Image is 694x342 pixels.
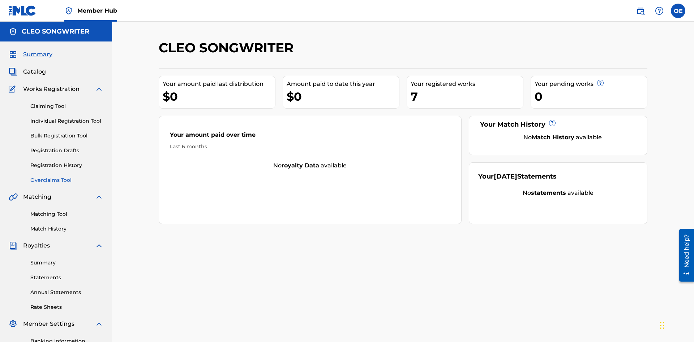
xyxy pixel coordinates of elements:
h2: CLEO SONGWRITER [159,40,297,56]
span: Member Settings [23,320,74,328]
img: search [636,6,645,15]
img: Matching [9,193,18,201]
a: Claiming Tool [30,102,103,110]
img: Top Rightsholder [64,6,73,15]
span: Summary [23,50,52,59]
img: expand [95,320,103,328]
div: Drag [660,315,664,336]
div: 7 [411,88,523,105]
div: 0 [535,88,647,105]
a: Annual Statements [30,289,103,296]
div: $0 [287,88,399,105]
img: MLC Logo [9,5,37,16]
a: Registration Drafts [30,147,103,154]
img: Accounts [9,27,17,36]
span: [DATE] [494,172,517,180]
div: Your pending works [535,80,647,88]
span: Royalties [23,241,50,250]
img: expand [95,241,103,250]
img: expand [95,85,103,93]
div: Your amount paid over time [170,131,450,143]
h5: CLEO SONGWRITER [22,27,89,36]
div: Your Match History [478,120,638,130]
a: Overclaims Tool [30,176,103,184]
span: Works Registration [23,85,80,93]
iframe: Resource Center [674,226,694,285]
a: SummarySummary [9,50,52,59]
img: Member Settings [9,320,17,328]
img: Works Registration [9,85,18,93]
img: expand [95,193,103,201]
span: ? [597,80,603,86]
a: Individual Registration Tool [30,117,103,125]
div: Your Statements [478,172,557,181]
span: Catalog [23,67,46,76]
div: No available [478,189,638,197]
div: No available [159,161,461,170]
a: Summary [30,259,103,267]
a: Rate Sheets [30,303,103,311]
a: Bulk Registration Tool [30,132,103,140]
div: Amount paid to date this year [287,80,399,88]
div: Your amount paid last distribution [163,80,275,88]
strong: royalty data [282,162,319,169]
a: Statements [30,274,103,281]
strong: Match History [532,134,574,141]
div: No available [487,133,638,142]
span: Matching [23,193,51,201]
img: help [655,6,664,15]
img: Summary [9,50,17,59]
div: Last 6 months [170,143,450,150]
div: Help [652,4,667,18]
a: Registration History [30,162,103,169]
img: Royalties [9,241,17,250]
iframe: Chat Widget [658,307,694,342]
a: CatalogCatalog [9,67,46,76]
div: $0 [163,88,275,105]
strong: statements [531,189,566,196]
div: Your registered works [411,80,523,88]
span: Member Hub [77,6,117,15]
a: Public Search [633,4,648,18]
a: Match History [30,225,103,233]
img: Catalog [9,67,17,76]
a: Matching Tool [30,210,103,218]
div: User Menu [671,4,685,18]
span: ? [549,120,555,126]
